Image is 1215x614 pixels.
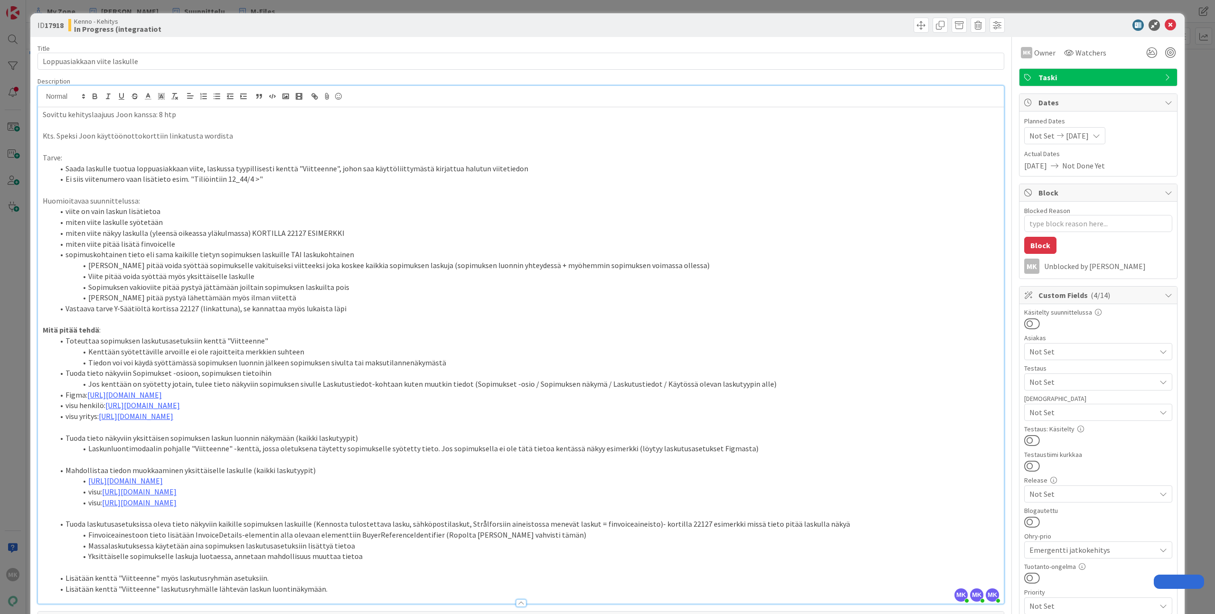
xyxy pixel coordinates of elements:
[54,486,999,497] li: visu:
[54,163,999,174] li: Saada laskulle tuotua loppuasiakkaan viite, laskussa tyypillisesti kenttä "Viitteenne", johon saa...
[54,282,999,293] li: Sopimuksen vakioviite pitää pystyä jättämään joiltain sopimuksen laskuilta pois
[1029,599,1151,613] span: Not Set
[37,53,1004,70] input: type card name here...
[1024,426,1172,432] div: Testaus: Käsitelty
[54,239,999,250] li: miten viite pitää lisätä finvoicelle
[43,195,999,206] p: Huomioitavaa suunnittelussa:
[54,292,999,303] li: [PERSON_NAME] pitää pystyä lähettämään myös ilman viitettä
[54,519,999,530] li: Tuoda laskutusasetuksissa oleva tieto näkyviin kaikille sopimuksen laskuille (Kennosta tulostetta...
[99,411,173,421] a: [URL][DOMAIN_NAME]
[1021,47,1032,58] div: MK
[1024,259,1039,274] div: MK
[1024,160,1047,171] span: [DATE]
[54,217,999,228] li: miten viite laskulle syötetään
[1024,395,1172,402] div: [DEMOGRAPHIC_DATA]
[37,77,70,85] span: Description
[1038,187,1160,198] span: Block
[1062,160,1105,171] span: Not Done Yet
[1038,289,1160,301] span: Custom Fields
[1029,346,1156,357] span: Not Set
[54,174,999,185] li: Ei siis viitenumero vaan lisätieto esim. "Tiliöintiin 12_44/4 >"
[102,498,177,507] a: [URL][DOMAIN_NAME]
[1029,407,1156,418] span: Not Set
[45,20,64,30] b: 17918
[54,335,999,346] li: Toteuttaa sopimuksen laskutusasetuksiin kenttä "Viitteenne"
[37,19,64,31] span: ID
[54,379,999,390] li: Jos kenttään on syötetty jotain, tulee tieto näkyviin sopimuksen sivulle Laskutustiedot-kohtaan k...
[54,573,999,584] li: Lisätään kenttä "Viitteenne" myös laskutusryhmän asetuksiin.
[1029,130,1055,141] span: Not Set
[1029,488,1156,500] span: Not Set
[87,390,162,400] a: [URL][DOMAIN_NAME]
[54,411,999,422] li: visu yritys:
[1029,376,1156,388] span: Not Set
[986,588,999,602] span: MK
[54,271,999,282] li: Viite pitää voida syöttää myös yksittäiselle laskulle
[54,530,999,540] li: Finvoiceainestoon tieto lisätään InvoiceDetails-elementin alla olevaan elementtiin BuyerReference...
[1024,116,1172,126] span: Planned Dates
[954,588,968,602] span: MK
[1034,47,1056,58] span: Owner
[1024,309,1172,316] div: Käsitelty suunnittelussa
[1091,290,1110,300] span: ( 4/14 )
[1038,97,1160,108] span: Dates
[54,551,999,562] li: Yksittäiselle sopimukselle laskuja luotaessa, annetaan mahdollisuus muuttaa tietoa
[54,206,999,217] li: viite on vain laskun lisätietoa
[43,152,999,163] p: Tarve:
[54,390,999,400] li: Figma:
[1024,237,1056,254] button: Block
[1024,149,1172,159] span: Actual Dates
[102,487,177,496] a: [URL][DOMAIN_NAME]
[43,325,99,335] strong: Mitä pitää tehdä
[43,130,999,141] p: Kts. Speksi Joon käyttöönottokorttiin linkatusta wordista
[54,443,999,454] li: Laskunluontimodaalin pohjalle "Viitteenne" -kenttä, jossa oletuksena täytetty sopimukselle syötet...
[88,476,163,485] a: [URL][DOMAIN_NAME]
[105,400,180,410] a: [URL][DOMAIN_NAME]
[1024,563,1172,570] div: Tuotanto-ongelma
[54,368,999,379] li: Tuoda tieto näkyviin Sopimukset -osioon, sopimuksen tietoihin
[54,228,999,239] li: miten viite näkyy laskulla (yleensä oikeassa yläkulmassa) KORTILLA 22127 ESIMERKKI
[1044,262,1172,270] div: Unblocked by [PERSON_NAME]
[54,584,999,595] li: Lisätään kenttä "Viitteenne" laskutusryhmälle lähtevän laskun luontinäkymään.
[54,465,999,476] li: Mahdollistaa tiedon muokkaaminen yksittäiselle laskulle (kaikki laskutyypit)
[1024,335,1172,341] div: Asiakas
[54,249,999,260] li: sopimuskohtainen tieto eli sama kaikille tietyn sopimuksen laskuille TAI laskukohtainen
[1024,533,1172,540] div: Ohry-prio
[43,325,999,335] p: :
[74,25,161,33] b: In Progress (integraatiot
[54,357,999,368] li: Tiedon voi voi käydä syöttämässä sopimuksen luonnin jälkeen sopimuksen sivulta tai maksutilannenä...
[1024,477,1172,484] div: Release
[54,303,999,314] li: Vastaava tarve Y-Säätiöltä kortissa 22127 (linkattuna), se kannattaa myös lukaista läpi
[54,400,999,411] li: visu henkilö:
[54,540,999,551] li: Massalaskutuksessa käytetään aina sopimuksen laskutusasetuksiin lisättyä tietoa
[1029,543,1151,557] span: Emergentti jatkokehitys
[1024,206,1070,215] label: Blocked Reason
[74,18,161,25] span: Kenno - Kehitys
[1075,47,1106,58] span: Watchers
[1024,507,1172,514] div: Blogautettu
[1024,451,1172,458] div: Testaustiimi kurkkaa
[1038,72,1160,83] span: Taski
[54,433,999,444] li: Tuoda tieto näkyviin yksittäisen sopimuksen laskun luonnin näkymään (kaikki laskutyypit)
[970,588,983,602] span: MK
[54,497,999,508] li: visu:
[1024,365,1172,372] div: Testaus
[1066,130,1089,141] span: [DATE]
[37,44,50,53] label: Title
[54,260,999,271] li: [PERSON_NAME] pitää voida syöttää sopimukselle vakituiseksi viitteeksi joka koskee kaikkia sopimu...
[54,346,999,357] li: Kenttään syötettäville arvoille ei ole rajoitteita merkkien suhteen
[1024,589,1172,595] div: Priority
[43,109,999,120] p: Sovittu kehityslaajuus Joon kanssa: 8 htp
